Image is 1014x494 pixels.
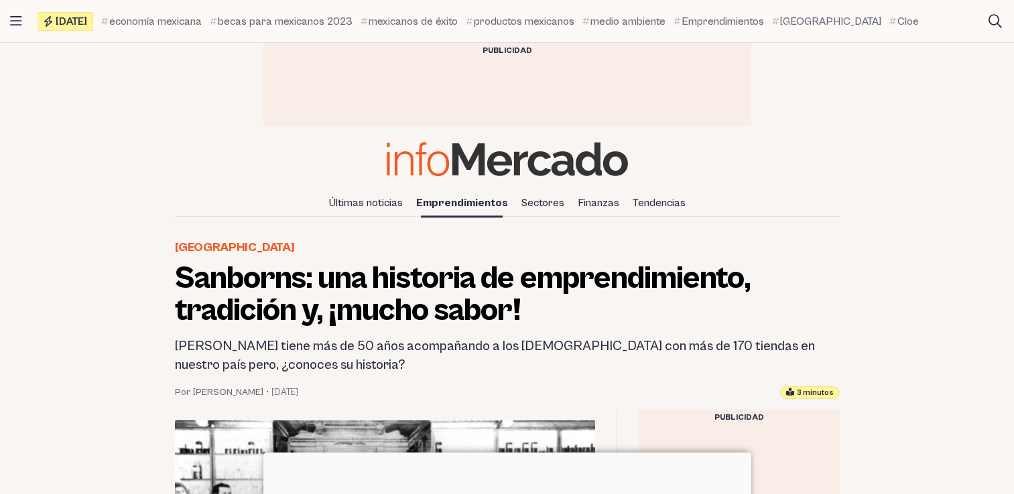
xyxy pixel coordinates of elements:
[361,13,458,29] a: mexicanos de éxito
[210,13,353,29] a: becas para mexicanos 2023
[263,62,751,122] iframe: Advertisement
[101,13,202,29] a: economía mexicana
[369,13,458,29] span: mexicanos de éxito
[324,191,408,214] a: Últimas noticias
[218,13,353,29] span: becas para mexicanos 2023
[772,13,881,29] a: [GEOGRAPHIC_DATA]
[263,43,751,59] div: Publicidad
[897,13,919,29] span: Cloe
[387,142,628,176] img: Infomercado México logo
[516,191,570,214] a: Sectores
[572,191,625,214] a: Finanzas
[780,13,881,29] span: [GEOGRAPHIC_DATA]
[466,13,574,29] a: productos mexicanos
[56,16,87,27] span: [DATE]
[627,191,691,214] a: Tendencias
[780,386,840,399] div: Tiempo estimado de lectura: 3 minutos
[175,337,840,375] h2: [PERSON_NAME] tiene más de 50 años acompañando a los [DEMOGRAPHIC_DATA] con más de 170 tiendas en...
[682,13,764,29] span: Emprendimientos
[175,262,840,327] h1: Sanborns: una historia de emprendimiento, tradición y, ¡mucho sabor!
[639,410,840,426] div: Publicidad
[582,13,666,29] a: medio ambiente
[266,386,269,399] span: •
[474,13,574,29] span: productos mexicanos
[109,13,202,29] span: economía mexicana
[175,386,263,399] a: Por [PERSON_NAME]
[411,191,513,214] a: Emprendimientos
[590,13,666,29] span: medio ambiente
[271,386,298,399] time: 5 mayo, 2023 18:00
[175,238,295,257] a: [GEOGRAPHIC_DATA]
[674,13,764,29] a: Emprendimientos
[889,13,919,29] a: Cloe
